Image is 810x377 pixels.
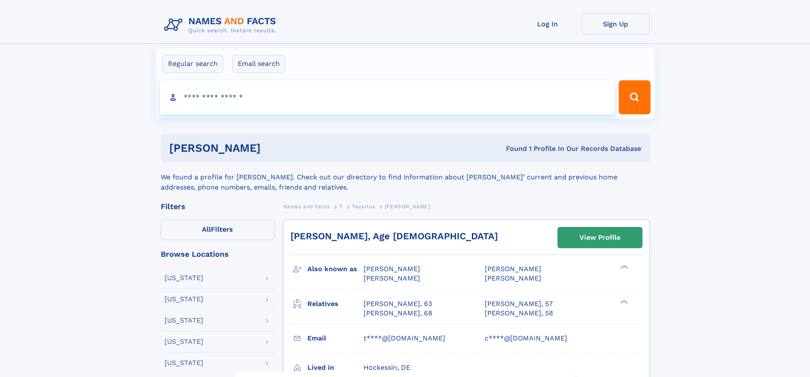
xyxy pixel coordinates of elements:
[485,299,553,309] a: [PERSON_NAME], 57
[160,80,615,114] input: search input
[162,55,223,73] label: Regular search
[352,201,375,212] a: Tazartus
[307,360,364,375] h3: Lived in
[383,144,641,153] div: Found 1 Profile In Our Records Database
[485,274,541,282] span: [PERSON_NAME]
[364,299,432,309] a: [PERSON_NAME], 63
[165,275,203,281] div: [US_STATE]
[364,309,432,318] a: [PERSON_NAME], 68
[352,204,375,210] span: Tazartus
[283,201,330,212] a: Names and Facts
[161,203,275,210] div: Filters
[364,265,420,273] span: [PERSON_NAME]
[485,265,541,273] span: [PERSON_NAME]
[161,162,650,193] div: We found a profile for [PERSON_NAME]. Check out our directory to find information about [PERSON_N...
[485,309,553,318] a: [PERSON_NAME], 58
[339,204,343,210] span: T
[619,80,650,114] button: Search Button
[558,227,642,248] a: View Profile
[580,228,620,247] div: View Profile
[290,231,498,241] a: [PERSON_NAME], Age [DEMOGRAPHIC_DATA]
[618,299,628,304] div: ❯
[364,363,410,371] span: Hockessin, DE
[232,55,285,73] label: Email search
[161,14,283,37] img: Logo Names and Facts
[582,14,650,34] a: Sign Up
[364,274,420,282] span: [PERSON_NAME]
[514,14,582,34] a: Log In
[307,262,364,276] h3: Also known as
[165,338,203,345] div: [US_STATE]
[161,220,275,240] label: Filters
[307,331,364,346] h3: Email
[307,297,364,311] h3: Relatives
[339,201,343,212] a: T
[165,296,203,303] div: [US_STATE]
[385,204,430,210] span: [PERSON_NAME]
[169,143,384,153] h1: [PERSON_NAME]
[161,250,275,258] div: Browse Locations
[165,360,203,366] div: [US_STATE]
[202,225,211,233] span: All
[165,317,203,324] div: [US_STATE]
[618,264,628,270] div: ❯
